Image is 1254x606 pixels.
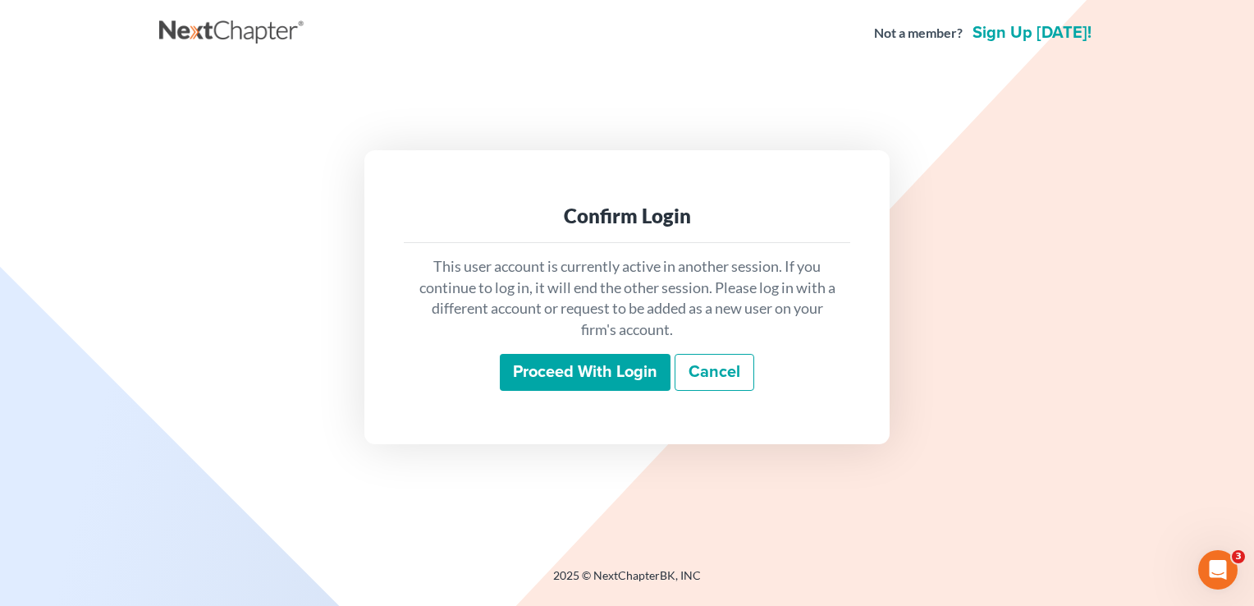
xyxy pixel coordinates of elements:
div: 2025 © NextChapterBK, INC [159,567,1095,597]
input: Proceed with login [500,354,670,392]
span: 3 [1232,550,1245,563]
a: Sign up [DATE]! [969,25,1095,41]
iframe: Intercom live chat [1198,550,1238,590]
strong: Not a member? [874,24,963,43]
p: This user account is currently active in another session. If you continue to log in, it will end ... [417,256,837,341]
div: Confirm Login [417,203,837,229]
a: Cancel [675,354,754,392]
